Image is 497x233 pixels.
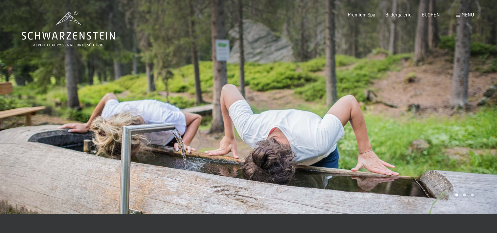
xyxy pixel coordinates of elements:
[385,12,412,17] a: Bildergalerie
[422,12,440,17] a: BUCHEN
[463,194,466,197] div: Carousel Page 2
[453,194,474,197] div: Carousel Pagination
[471,194,474,197] div: Carousel Page 3
[462,12,474,17] span: Menü
[348,12,375,17] a: Premium Spa
[455,194,459,197] div: Carousel Page 1 (Current Slide)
